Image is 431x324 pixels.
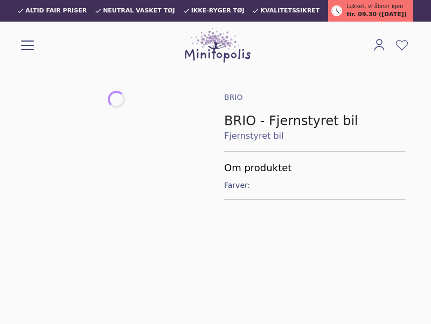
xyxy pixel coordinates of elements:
[191,8,245,14] span: Ikke-ryger tøj
[224,180,252,191] span: Farver:
[25,8,87,14] span: Altid fair priser
[103,8,175,14] span: Neutral vasket tøj
[260,8,319,14] span: Kvalitetssikret
[346,10,406,19] span: tir. 09.30 ([DATE])
[346,2,403,10] span: Lukket, vi åbner igen
[224,93,242,102] a: BRIO
[224,130,405,143] a: Fjernstyret bil
[224,112,405,130] h1: BRIO - Fjernstyret bil
[185,28,251,63] img: Minitopolis logo
[224,160,405,175] h5: Om produktet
